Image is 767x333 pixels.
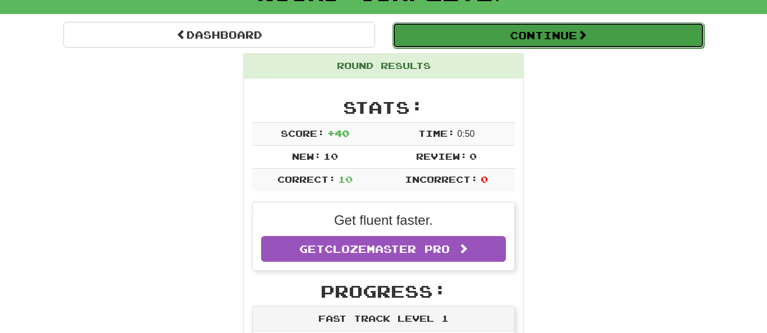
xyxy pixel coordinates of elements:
span: Score: [281,128,325,138]
a: Dashboard [63,22,375,48]
span: 0 : 50 [457,129,474,138]
span: Time: [418,128,455,138]
a: GetClozemaster Pro [261,236,506,262]
button: Continue [392,22,704,48]
span: + 40 [327,128,349,138]
h2: Stats: [252,98,515,117]
span: Clozemaster Pro [325,243,450,255]
p: Get fluent faster. [261,211,506,230]
h2: Progress: [252,282,515,300]
span: Incorrect: [405,174,478,184]
span: 10 [338,174,353,184]
span: New: [292,151,321,161]
span: 10 [323,151,338,161]
span: 0 [481,174,488,184]
span: Correct: [277,174,336,184]
span: 0 [469,151,477,161]
div: Round Results [244,54,523,78]
div: Fast Track Level 1 [253,307,514,331]
span: Review: [416,151,467,161]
